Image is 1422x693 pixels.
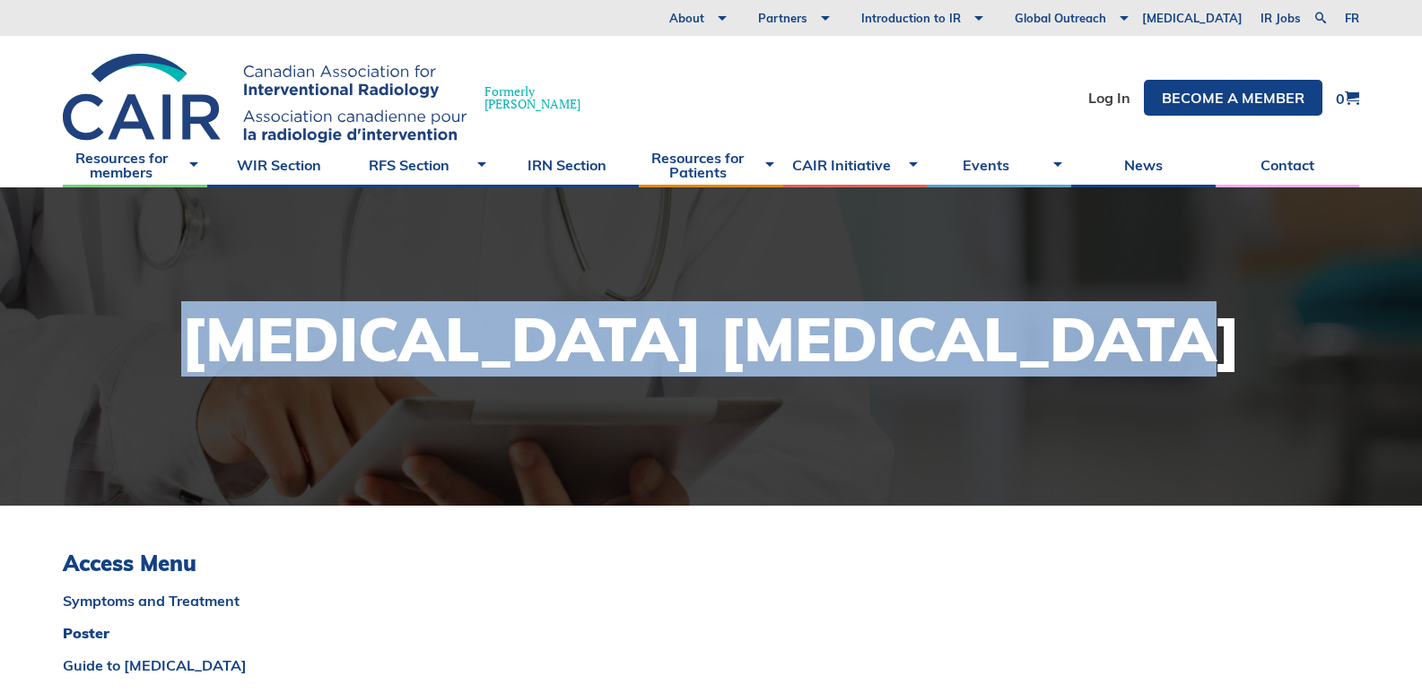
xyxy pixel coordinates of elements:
[484,85,580,110] span: Formerly [PERSON_NAME]
[63,550,498,576] h3: Access Menu
[1144,80,1322,116] a: Become a member
[63,143,207,187] a: Resources for members
[639,143,783,187] a: Resources for Patients
[351,143,495,187] a: RFS Section
[63,54,467,143] img: CIRA
[63,593,498,608] a: Symptoms and Treatment
[207,143,352,187] a: WIR Section
[927,143,1071,187] a: Events
[1216,143,1360,187] a: Contact
[181,309,1241,369] h1: [MEDICAL_DATA] [MEDICAL_DATA]
[1336,91,1359,106] a: 0
[63,626,498,640] a: Poster
[63,658,498,672] a: Guide to [MEDICAL_DATA]
[1088,91,1130,105] a: Log In
[783,143,928,187] a: CAIR Initiative
[1071,143,1216,187] a: News
[495,143,640,187] a: IRN Section
[1345,13,1359,24] a: fr
[63,54,598,143] a: Formerly[PERSON_NAME]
